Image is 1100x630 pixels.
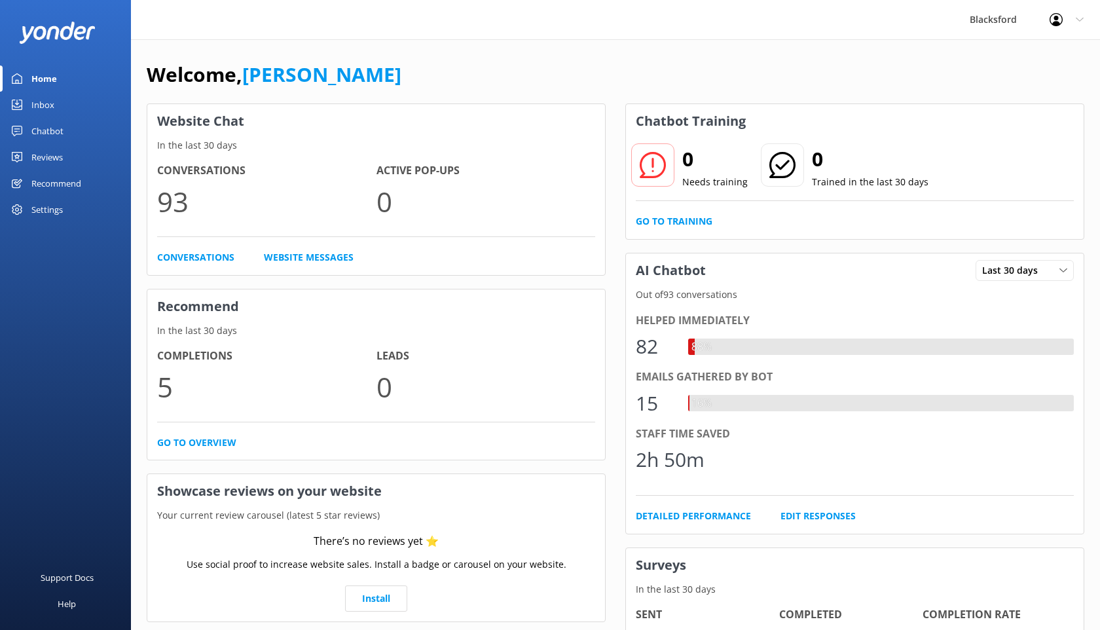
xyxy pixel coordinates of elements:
p: In the last 30 days [626,582,1084,597]
h2: 0 [812,143,928,175]
p: Use social proof to increase website sales. Install a badge or carousel on your website. [187,557,566,572]
div: 82 [636,331,675,362]
div: Emails gathered by bot [636,369,1074,386]
p: In the last 30 days [147,324,605,338]
a: Conversations [157,250,234,265]
h3: Surveys [626,548,1084,582]
h3: Recommend [147,289,605,324]
div: Help [58,591,76,617]
div: Settings [31,196,63,223]
div: Helped immediately [636,312,1074,329]
a: Install [345,585,407,612]
h3: Showcase reviews on your website [147,474,605,508]
div: Reviews [31,144,63,170]
p: In the last 30 days [147,138,605,153]
p: Out of 93 conversations [626,287,1084,302]
div: There’s no reviews yet ⭐ [314,533,439,550]
p: 93 [157,179,376,223]
h4: Completed [779,606,923,623]
a: Detailed Performance [636,509,751,523]
img: yonder-white-logo.png [20,22,95,43]
h4: Leads [376,348,596,365]
div: Support Docs [41,565,94,591]
div: Staff time saved [636,426,1074,443]
h3: Website Chat [147,104,605,138]
div: 16% [688,395,715,412]
div: 88% [688,339,715,356]
h4: Active Pop-ups [376,162,596,179]
p: 0 [376,365,596,409]
span: Last 30 days [982,263,1046,278]
h3: AI Chatbot [626,253,716,287]
div: Home [31,65,57,92]
h4: Completions [157,348,376,365]
p: Needs training [682,175,748,189]
div: Chatbot [31,118,64,144]
a: [PERSON_NAME] [242,61,401,88]
h2: 0 [682,143,748,175]
h4: Sent [636,606,779,623]
a: Go to overview [157,435,236,450]
div: Recommend [31,170,81,196]
h1: Welcome, [147,59,401,90]
a: Edit Responses [780,509,856,523]
a: Website Messages [264,250,354,265]
p: Trained in the last 30 days [812,175,928,189]
div: Inbox [31,92,54,118]
h4: Conversations [157,162,376,179]
p: 0 [376,179,596,223]
div: 15 [636,388,675,419]
h4: Completion Rate [923,606,1066,623]
h3: Chatbot Training [626,104,756,138]
p: Your current review carousel (latest 5 star reviews) [147,508,605,523]
p: 5 [157,365,376,409]
div: 2h 50m [636,444,705,475]
a: Go to Training [636,214,712,229]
